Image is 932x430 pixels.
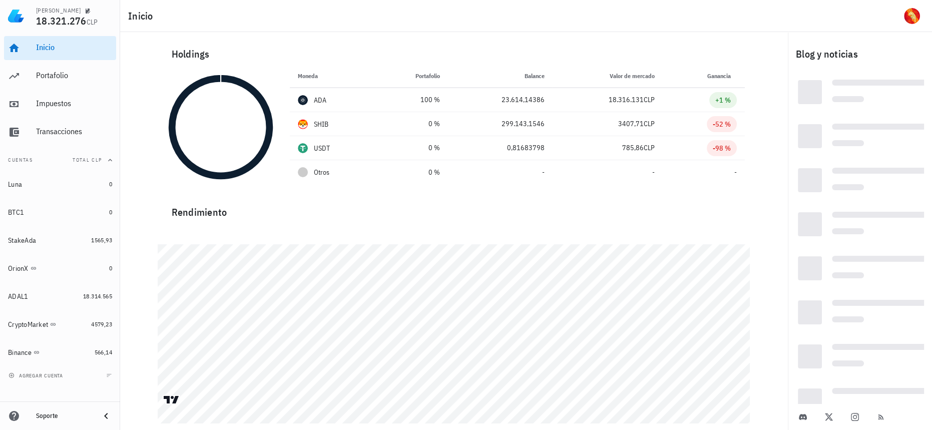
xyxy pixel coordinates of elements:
div: Loading... [832,256,932,265]
div: 0 % [384,167,440,178]
div: Loading... [798,388,822,412]
div: Impuestos [36,99,112,108]
div: StakeAda [8,236,36,245]
div: SHIB [314,119,329,129]
div: SHIB-icon [298,119,308,129]
span: 785,86 [622,143,644,152]
div: Loading... [798,344,822,368]
span: - [542,168,545,177]
span: 4579,23 [91,320,112,328]
div: Loading... [798,168,822,192]
div: -52 % [713,119,731,129]
div: Loading... [798,300,822,324]
th: Valor de mercado [553,64,663,88]
span: 566,14 [95,348,112,356]
span: CLP [644,95,655,104]
div: Loading... [798,124,822,148]
span: 18.314.565 [83,292,112,300]
a: BTC1 0 [4,200,116,224]
span: 1565,93 [91,236,112,244]
a: Impuestos [4,92,116,116]
span: 3407,71 [618,119,644,128]
div: Loading... [832,344,932,353]
div: Loading... [832,184,864,193]
div: ADAL1 [8,292,28,301]
div: [PERSON_NAME] [36,7,81,15]
div: Portafolio [36,71,112,80]
h1: Inicio [128,8,157,24]
div: USDT-icon [298,143,308,153]
span: CLP [644,143,655,152]
span: agregar cuenta [11,372,63,379]
div: +1 % [715,95,731,105]
span: Otros [314,167,329,178]
div: ADA-icon [298,95,308,105]
div: Loading... [832,360,864,369]
div: 0 % [384,119,440,129]
div: 299.143,1546 [456,119,545,129]
div: Loading... [832,316,864,325]
div: Holdings [164,38,745,70]
div: Loading... [798,80,822,104]
span: Ganancia [707,72,737,80]
div: Blog y noticias [788,38,932,70]
div: CryptoMarket [8,320,48,329]
div: Loading... [832,124,932,133]
div: Soporte [36,412,92,420]
div: 23.614,14386 [456,95,545,105]
a: CryptoMarket 4579,23 [4,312,116,336]
div: Loading... [832,168,932,177]
span: 18.316.131 [609,95,644,104]
a: Transacciones [4,120,116,144]
div: ADA [314,95,327,105]
button: CuentasTotal CLP [4,148,116,172]
a: OrionX 0 [4,256,116,280]
a: Charting by TradingView [163,395,180,404]
div: Loading... [832,228,864,237]
div: Binance [8,348,32,357]
div: Loading... [798,212,822,236]
img: LedgiFi [8,8,24,24]
div: Inicio [36,43,112,52]
div: 100 % [384,95,440,105]
th: Moneda [290,64,376,88]
span: CLP [644,119,655,128]
div: avatar [904,8,920,24]
div: Loading... [832,300,932,309]
a: Portafolio [4,64,116,88]
a: StakeAda 1565,93 [4,228,116,252]
a: Binance 566,14 [4,340,116,364]
span: 0 [109,208,112,216]
div: OrionX [8,264,29,273]
div: Loading... [832,96,864,105]
button: agregar cuenta [6,370,68,380]
a: Inicio [4,36,116,60]
div: -98 % [713,143,731,153]
div: Loading... [832,272,864,281]
th: Balance [448,64,553,88]
span: - [734,168,737,177]
div: Loading... [832,140,864,149]
div: BTC1 [8,208,24,217]
span: Total CLP [73,157,102,163]
div: 0,81683798 [456,143,545,153]
span: CLP [87,18,98,27]
span: 0 [109,180,112,188]
div: Loading... [832,212,932,221]
div: Transacciones [36,127,112,136]
th: Portafolio [376,64,448,88]
div: Loading... [798,256,822,280]
div: 0 % [384,143,440,153]
div: Luna [8,180,22,189]
div: Rendimiento [164,196,745,220]
div: Loading... [832,80,932,89]
span: - [652,168,655,177]
span: 0 [109,264,112,272]
div: USDT [314,143,330,153]
span: 18.321.276 [36,14,87,28]
div: Loading... [832,388,932,397]
a: Luna 0 [4,172,116,196]
a: ADAL1 18.314.565 [4,284,116,308]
